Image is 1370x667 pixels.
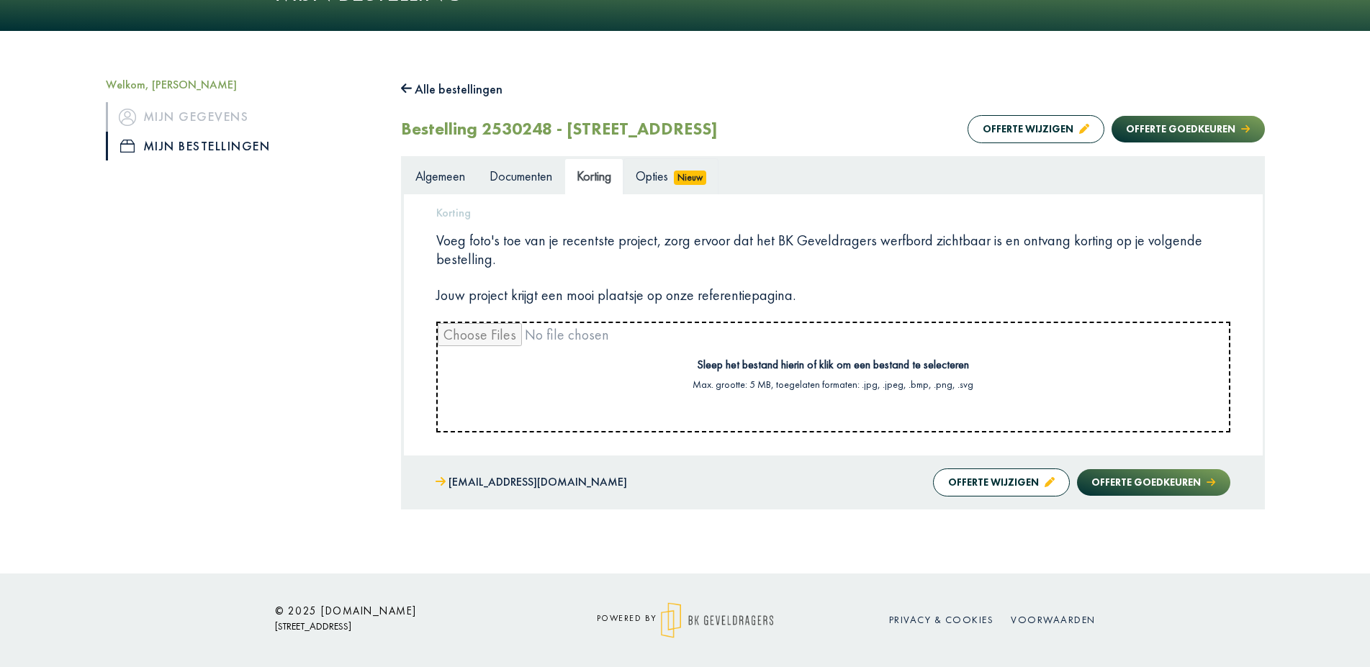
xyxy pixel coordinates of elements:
[436,286,1230,304] p: Jouw project krijgt een mooi plaatsje op onze referentiepagina.
[401,119,718,140] h2: Bestelling 2530248 - [STREET_ADDRESS]
[1011,613,1096,626] a: Voorwaarden
[968,115,1104,143] button: Offerte wijzigen
[436,206,1230,219] h5: Korting
[415,168,465,184] span: Algemeen
[401,78,503,101] button: Alle bestellingen
[1077,469,1230,496] button: Offerte goedkeuren
[577,168,611,184] span: Korting
[275,604,534,617] h6: © 2025 [DOMAIN_NAME]
[275,617,534,635] p: [STREET_ADDRESS]
[436,231,1230,268] p: Voeg foto's toe van je recentste project, zorg ervoor dat het BK Geveldragers werfbord zichtbaar ...
[106,78,379,91] h5: Welkom, [PERSON_NAME]
[119,109,136,126] img: icon
[636,168,668,184] span: Opties
[1112,116,1264,142] button: Offerte goedkeuren
[556,602,815,638] div: powered by
[933,468,1070,496] button: Offerte wijzigen
[436,472,627,493] a: [EMAIL_ADDRESS][DOMAIN_NAME]
[661,602,774,638] img: logo
[106,132,379,160] a: iconMijn bestellingen
[120,140,135,153] img: icon
[674,171,707,185] span: Nieuw
[490,168,552,184] span: Documenten
[106,102,379,131] a: iconMijn gegevens
[403,158,1263,194] ul: Tabs
[889,613,994,626] a: Privacy & cookies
